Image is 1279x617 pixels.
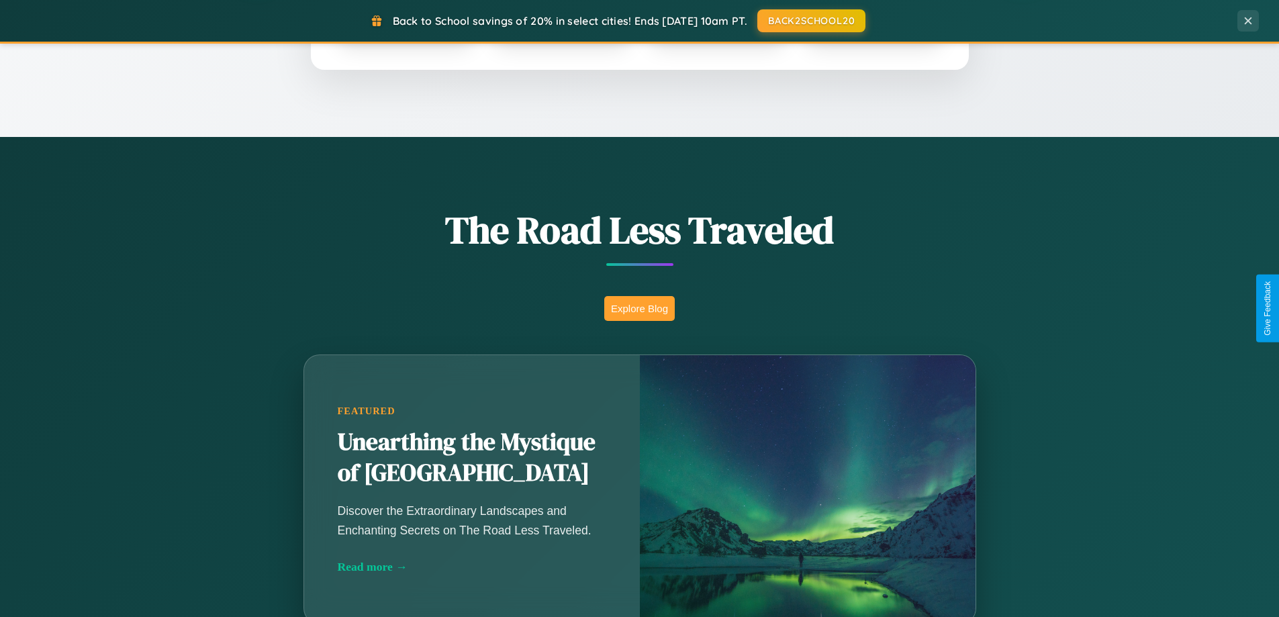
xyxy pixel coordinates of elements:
[338,560,606,574] div: Read more →
[1263,281,1272,336] div: Give Feedback
[757,9,865,32] button: BACK2SCHOOL20
[604,296,675,321] button: Explore Blog
[237,204,1043,256] h1: The Road Less Traveled
[393,14,747,28] span: Back to School savings of 20% in select cities! Ends [DATE] 10am PT.
[338,502,606,539] p: Discover the Extraordinary Landscapes and Enchanting Secrets on The Road Less Traveled.
[338,406,606,417] div: Featured
[338,427,606,489] h2: Unearthing the Mystique of [GEOGRAPHIC_DATA]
